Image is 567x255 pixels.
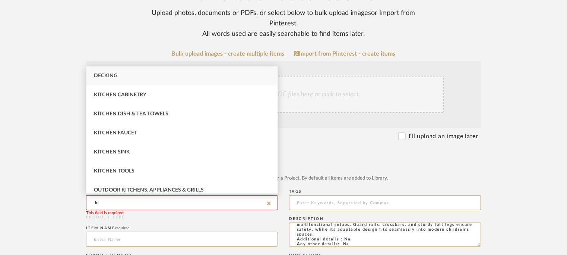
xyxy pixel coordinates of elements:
span: Kitchen Tools [94,168,134,174]
div: Description [289,217,481,221]
a: Import from Pinterest - create items [294,50,396,57]
div: Upload JPG/PNG images or PDF drawings to create an item with maximum functionality in a Project. ... [86,175,481,182]
span: Outdoor Kitchens, Appliances & Grills [94,187,204,193]
div: PRODUCT TYPE [86,215,278,220]
span: Kitchen Faucet [94,130,137,136]
div: This field is required [86,210,123,217]
span: Decking [94,73,117,78]
div: Upload photos, documents or PDFs, or select below to bulk upload images or Import from Pinterest ... [138,8,429,39]
span: required [115,226,130,230]
span: Kitchen Sink [94,149,130,155]
div: Tags [289,189,481,194]
input: Type a category to search and select [86,195,278,210]
a: Bulk upload images - create multiple items [172,51,285,57]
mat-radio-group: Select item type [86,164,481,173]
span: Kitchen Dish & Tea Towels [94,111,168,116]
div: Item Type [86,158,481,162]
label: I'll upload an image later [409,132,478,141]
input: Enter Keywords, Separated by Commas [289,195,481,210]
span: Kitchen Cabinetry [94,92,146,97]
input: Enter Name [86,232,278,247]
div: Item name [86,226,278,230]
